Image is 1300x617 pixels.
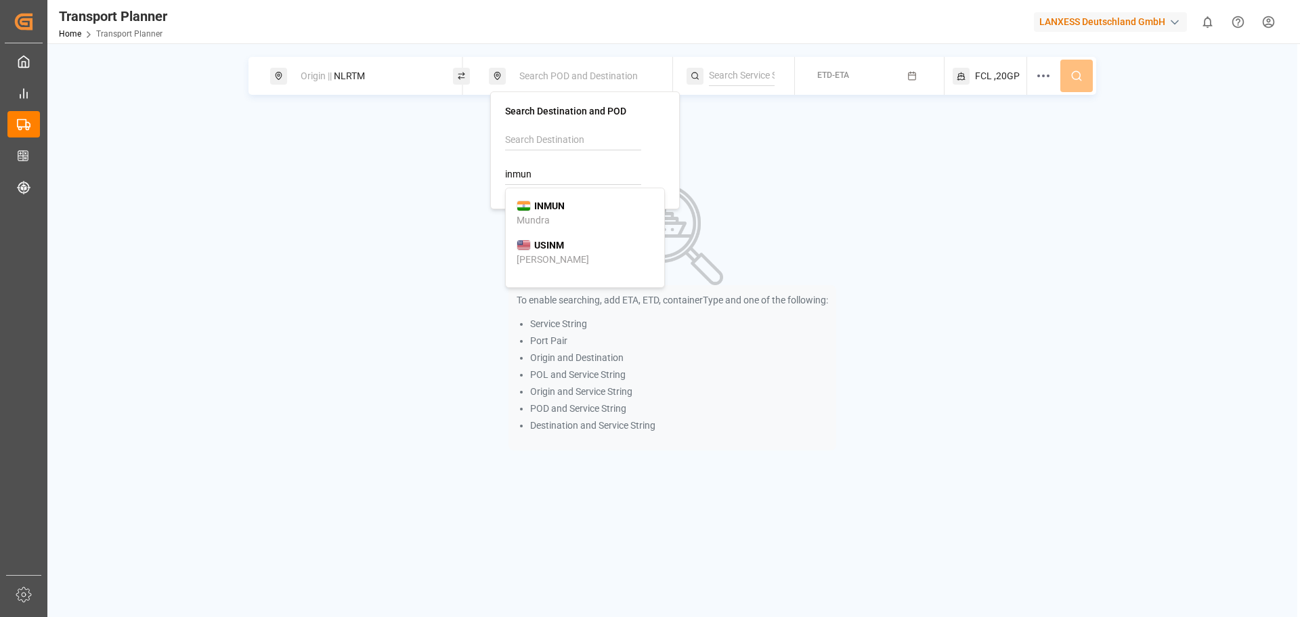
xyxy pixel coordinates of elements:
[517,293,828,307] p: To enable searching, add ETA, ETD, containerType and one of the following:
[530,368,828,382] li: POL and Service String
[517,240,531,251] img: country
[534,200,565,211] b: INMUN
[530,402,828,416] li: POD and Service String
[975,69,992,83] span: FCL
[530,351,828,365] li: Origin and Destination
[292,64,439,89] div: NLRTM
[534,240,564,251] b: USINM
[1034,12,1187,32] div: LANXESS Deutschland GmbH
[1223,7,1253,37] button: Help Center
[505,130,641,150] input: Search Destination
[622,184,723,285] img: Search
[1034,9,1192,35] button: LANXESS Deutschland GmbH
[530,317,828,331] li: Service String
[1192,7,1223,37] button: show 0 new notifications
[505,106,665,116] h4: Search Destination and POD
[517,253,589,267] div: [PERSON_NAME]
[517,213,550,228] div: Mundra
[530,419,828,433] li: Destination and Service String
[505,165,641,185] input: Search POD
[994,69,1020,83] span: ,20GP
[519,70,638,81] span: Search POD and Destination
[59,6,167,26] div: Transport Planner
[301,70,332,81] span: Origin ||
[530,385,828,399] li: Origin and Service String
[517,200,531,211] img: country
[817,70,849,80] span: ETD-ETA
[709,66,775,86] input: Search Service String
[530,334,828,348] li: Port Pair
[59,29,81,39] a: Home
[803,63,936,89] button: ETD-ETA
